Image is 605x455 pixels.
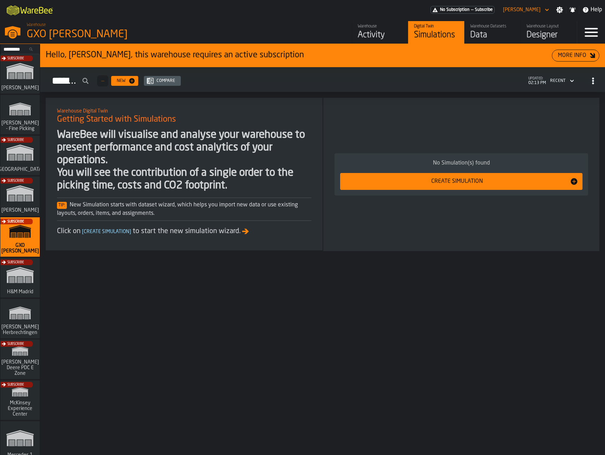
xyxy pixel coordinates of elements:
div: DropdownMenuValue-Patrick Blitz [503,7,541,13]
div: Click on to start the new simulation wizard. [57,226,311,236]
a: link-to-/wh/i/0438fb8c-4a97-4a5b-bcc6-2889b6922db0/simulations [0,258,40,299]
div: Warehouse Layout [527,24,571,29]
div: Activity [358,30,402,41]
label: button-toggle-Menu [577,21,605,44]
span: Getting Started with Simulations [57,114,176,125]
div: Data [470,30,515,41]
a: link-to-/wh/i/99265d59-bd42-4a33-a5fd-483dee362034/simulations [0,380,40,421]
span: — [471,7,473,12]
span: updated: [528,77,546,81]
div: No Simulation(s) found [340,159,582,167]
span: Help [591,6,602,14]
span: Subscribe [7,138,24,142]
div: Designer [527,30,571,41]
span: [ [82,229,84,234]
div: Warehouse [358,24,402,29]
span: Subscribe [7,383,24,387]
div: DropdownMenuValue-4 [550,78,566,83]
span: Subscribe [7,261,24,264]
div: title-Getting Started with Simulations [51,103,317,129]
span: 02:13 PM [528,81,546,85]
div: ItemListCard- [323,98,599,251]
span: Warehouse [27,23,46,27]
label: button-toggle-Notifications [566,6,579,13]
a: link-to-/wh/i/b5402f52-ce28-4f27-b3d4-5c6d76174849/simulations [0,136,40,177]
div: ButtonLoadMore-Load More-Prev-First-Last [94,75,111,86]
div: New Simulation starts with dataset wizard, which helps you import new data or use existing layout... [57,201,311,218]
a: link-to-/wh/i/f0a6b354-7883-413a-84ff-a65eb9c31f03/simulations [0,299,40,340]
div: DropdownMenuValue-4 [547,77,575,85]
div: More Info [555,51,589,60]
button: button-Compare [144,76,181,86]
label: button-toggle-Settings [553,6,566,13]
div: Simulations [414,30,459,41]
a: link-to-/wh/i/baca6aa3-d1fc-43c0-a604-2a1c9d5db74d/simulations [0,217,40,258]
div: ItemListCard- [46,98,323,250]
a: link-to-/wh/i/1653e8cc-126b-480f-9c47-e01e76aa4a88/simulations [0,177,40,217]
span: Subscribe [7,57,24,60]
div: Compare [154,78,178,83]
div: GXO [PERSON_NAME] [27,28,217,41]
button: button-New [111,76,138,86]
button: button-Create Simulation [340,173,582,190]
a: link-to-/wh/i/9d85c013-26f4-4c06-9c7d-6d35b33af13a/simulations [0,340,40,380]
div: Menu Subscription [431,6,495,14]
div: Digital Twin [414,24,459,29]
a: link-to-/wh/i/baca6aa3-d1fc-43c0-a604-2a1c9d5db74d/data [464,21,521,44]
div: New [114,78,128,83]
button: button-More Info [552,50,599,62]
div: DropdownMenuValue-Patrick Blitz [500,6,550,14]
a: link-to-/wh/i/baca6aa3-d1fc-43c0-a604-2a1c9d5db74d/feed/ [352,21,408,44]
span: Subscribe [7,342,24,346]
h2: Sub Title [57,107,311,114]
a: link-to-/wh/i/baca6aa3-d1fc-43c0-a604-2a1c9d5db74d/pricing/ [431,6,495,14]
span: — [101,78,104,83]
span: Subscribe [475,7,493,12]
a: link-to-/wh/i/72fe6713-8242-4c3c-8adf-5d67388ea6d5/simulations [0,54,40,95]
span: ] [129,229,131,234]
span: Subscribe [7,179,24,183]
a: link-to-/wh/i/baca6aa3-d1fc-43c0-a604-2a1c9d5db74d/simulations [408,21,464,44]
h2: button-Simulations [40,67,605,92]
label: button-toggle-Help [579,6,605,14]
span: Subscribe [7,220,24,224]
span: No Subscription [440,7,470,12]
div: Create Simulation [344,177,570,186]
a: link-to-/wh/i/baca6aa3-d1fc-43c0-a604-2a1c9d5db74d/designer [521,21,577,44]
div: ItemListCard- [40,44,605,67]
div: Hello, [PERSON_NAME], this warehouse requires an active subscription [46,50,552,61]
div: Warehouse Datasets [470,24,515,29]
span: Create Simulation [81,229,133,234]
a: link-to-/wh/i/48cbecf7-1ea2-4bc9-a439-03d5b66e1a58/simulations [0,95,40,136]
span: Tip: [57,202,67,209]
div: WareBee will visualise and analyse your warehouse to present performance and cost analytics of yo... [57,129,311,192]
